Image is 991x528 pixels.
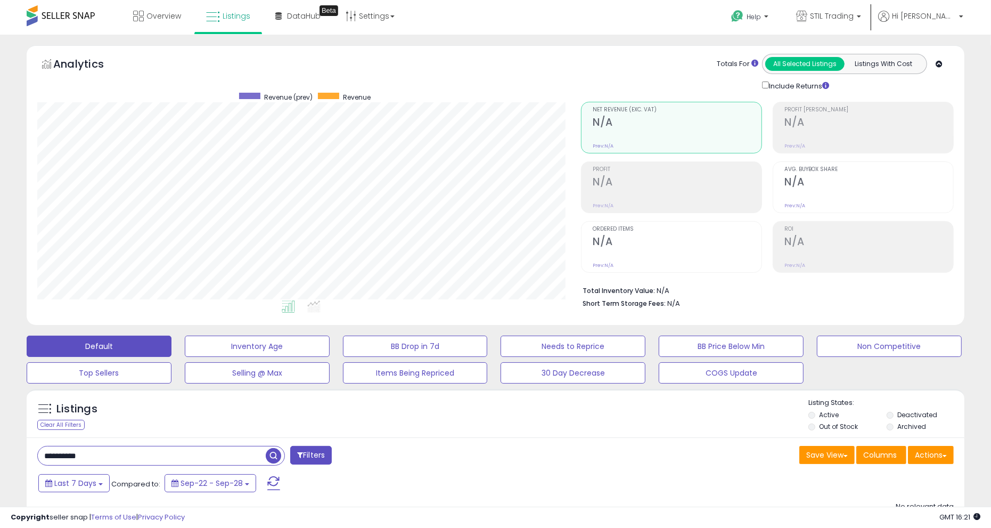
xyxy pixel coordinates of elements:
span: DataHub [287,11,321,21]
button: Non Competitive [817,336,962,357]
small: Prev: N/A [593,262,613,269]
b: Total Inventory Value: [583,286,655,295]
span: Net Revenue (Exc. VAT) [593,107,761,113]
button: Columns [856,446,906,464]
div: Clear All Filters [37,420,85,430]
span: Ordered Items [593,226,761,232]
span: ROI [784,226,953,232]
button: Items Being Repriced [343,362,488,384]
small: Prev: N/A [784,262,805,269]
span: N/A [667,298,680,308]
h2: N/A [593,176,761,190]
div: Tooltip anchor [320,5,338,16]
h2: N/A [593,235,761,250]
div: Totals For [717,59,758,69]
span: Help [747,12,761,21]
span: Profit [PERSON_NAME] [784,107,953,113]
p: Listing States: [808,398,964,408]
button: All Selected Listings [765,57,845,71]
span: STIL Trading [810,11,854,21]
strong: Copyright [11,512,50,522]
span: Columns [863,450,897,460]
span: Hi [PERSON_NAME] [892,11,956,21]
span: Last 7 Days [54,478,96,489]
div: seller snap | | [11,513,185,523]
span: Revenue [343,93,371,102]
label: Active [819,410,839,419]
h2: N/A [784,235,953,250]
span: Sep-22 - Sep-28 [181,478,243,489]
label: Deactivated [897,410,937,419]
button: Selling @ Max [185,362,330,384]
button: Top Sellers [27,362,171,384]
small: Prev: N/A [784,143,805,149]
button: BB Price Below Min [659,336,804,357]
h5: Analytics [53,56,125,74]
small: Prev: N/A [593,143,613,149]
button: Last 7 Days [38,474,110,492]
li: N/A [583,283,946,296]
span: Revenue (prev) [264,93,313,102]
div: No relevant data [896,502,954,512]
button: Default [27,336,171,357]
h2: N/A [593,116,761,131]
span: Listings [223,11,250,21]
span: Compared to: [111,479,160,489]
span: Avg. Buybox Share [784,167,953,173]
small: Prev: N/A [784,202,805,209]
button: 30 Day Decrease [501,362,645,384]
span: Profit [593,167,761,173]
a: Terms of Use [91,512,136,522]
button: BB Drop in 7d [343,336,488,357]
button: Needs to Reprice [501,336,645,357]
div: Include Returns [754,79,842,91]
span: Overview [146,11,181,21]
a: Hi [PERSON_NAME] [878,11,963,35]
a: Privacy Policy [138,512,185,522]
h5: Listings [56,402,97,417]
button: COGS Update [659,362,804,384]
h2: N/A [784,116,953,131]
button: Sep-22 - Sep-28 [165,474,256,492]
button: Save View [799,446,855,464]
span: 2025-10-6 16:21 GMT [939,512,980,522]
button: Actions [908,446,954,464]
button: Listings With Cost [844,57,923,71]
button: Inventory Age [185,336,330,357]
button: Filters [290,446,332,465]
h2: N/A [784,176,953,190]
i: Get Help [731,10,744,23]
small: Prev: N/A [593,202,613,209]
label: Out of Stock [819,422,858,431]
b: Short Term Storage Fees: [583,299,666,308]
a: Help [723,2,779,35]
label: Archived [897,422,926,431]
